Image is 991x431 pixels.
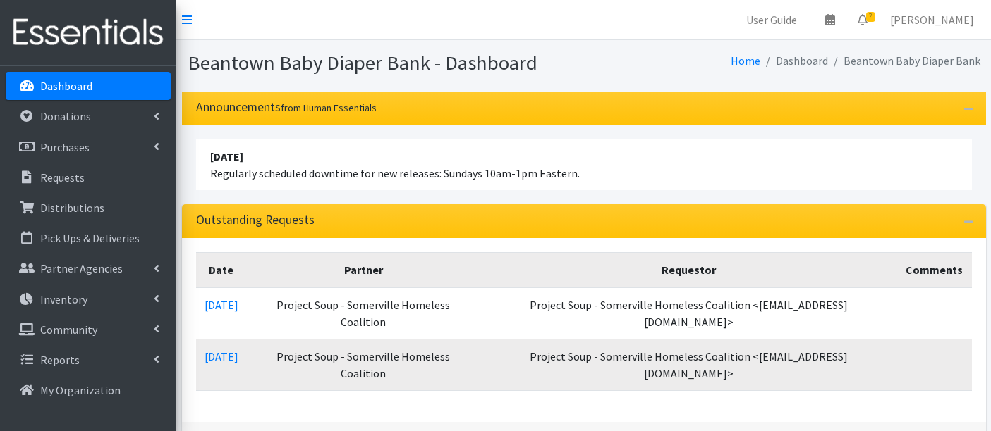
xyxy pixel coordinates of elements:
[210,149,243,163] strong: [DATE]
[196,213,315,227] h3: Outstanding Requests
[897,252,971,287] th: Comments
[6,224,171,252] a: Pick Ups & Deliveries
[40,231,140,245] p: Pick Ups & Deliveries
[480,252,898,287] th: Requestor
[196,252,247,287] th: Date
[6,316,171,344] a: Community
[205,298,238,312] a: [DATE]
[6,376,171,404] a: My Organization
[6,9,171,56] img: HumanEssentials
[281,101,377,114] small: from Human Essentials
[6,254,171,282] a: Partner Agencies
[40,201,104,215] p: Distributions
[760,51,828,71] li: Dashboard
[6,72,171,100] a: Dashboard
[40,292,87,306] p: Inventory
[40,353,80,367] p: Reports
[196,139,972,190] li: Regularly scheduled downtime for new releases: Sundays 10am-1pm Eastern.
[247,252,480,287] th: Partner
[6,163,171,192] a: Requests
[40,109,91,123] p: Donations
[846,6,879,34] a: 2
[735,6,808,34] a: User Guide
[879,6,985,34] a: [PERSON_NAME]
[247,287,480,339] td: Project Soup - Somerville Homeless Coalition
[828,51,980,71] li: Beantown Baby Diaper Bank
[40,261,123,275] p: Partner Agencies
[40,383,121,397] p: My Organization
[480,287,898,339] td: Project Soup - Somerville Homeless Coalition <[EMAIL_ADDRESS][DOMAIN_NAME]>
[40,323,97,337] p: Community
[40,170,85,185] p: Requests
[6,285,171,313] a: Inventory
[40,140,90,154] p: Purchases
[6,346,171,374] a: Reports
[480,339,898,390] td: Project Soup - Somerville Homeless Coalition <[EMAIL_ADDRESS][DOMAIN_NAME]>
[731,54,760,68] a: Home
[6,102,171,130] a: Donations
[196,100,377,115] h3: Announcements
[205,349,238,363] a: [DATE]
[6,194,171,222] a: Distributions
[247,339,480,390] td: Project Soup - Somerville Homeless Coalition
[40,79,92,93] p: Dashboard
[866,12,875,22] span: 2
[188,51,579,75] h1: Beantown Baby Diaper Bank - Dashboard
[6,133,171,161] a: Purchases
